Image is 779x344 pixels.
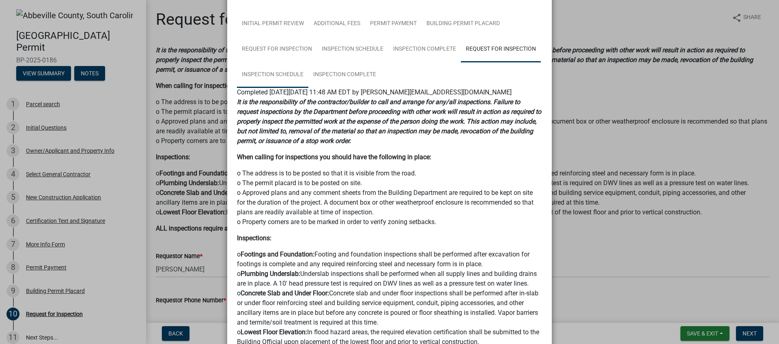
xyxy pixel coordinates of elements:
a: Request for Inspection [461,36,541,62]
strong: Plumbing Underslab: [241,270,300,278]
p: o The address is to be posted so that it is visible from the road. o The permit placard is to be ... [237,169,542,227]
strong: When calling for inspections you should have the following in place: [237,153,431,161]
a: Building Permit Placard [422,11,505,37]
strong: Lowest Floor Elevation: [241,328,307,336]
a: Request for Inspection [237,36,317,62]
strong: Concrete Slab and Under Floor: [241,289,329,297]
a: Initial Permit Review [237,11,309,37]
a: Inspection Complete [388,36,461,62]
a: Permit Payment [365,11,422,37]
span: Completed [DATE][DATE] 11:48 AM EDT by [PERSON_NAME][EMAIL_ADDRESS][DOMAIN_NAME] [237,88,512,96]
strong: Inspections: [237,234,271,242]
a: Inspection Schedule [317,36,388,62]
a: Inspection Complete [308,62,381,88]
strong: It is the responsibility of the contractor/builder to call and arrange for any/all inspections. F... [237,98,541,145]
a: Additional Fees [309,11,365,37]
strong: Footings and Foundation: [241,250,314,258]
a: Inspection Schedule [237,62,308,88]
